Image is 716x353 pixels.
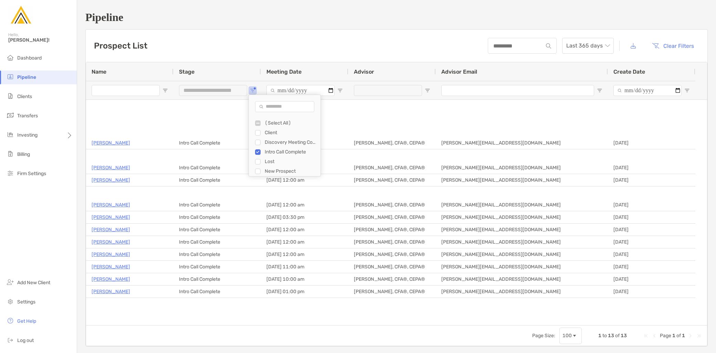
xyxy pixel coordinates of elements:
img: investing icon [6,130,14,139]
button: Open Filter Menu [162,88,168,93]
span: Add New Client [17,280,50,286]
button: Clear Filters [647,38,699,53]
div: Intro Call Complete [173,273,261,285]
div: [PERSON_NAME], CFA®, CEPA® [348,248,436,260]
span: Investing [17,132,38,138]
div: [PERSON_NAME][EMAIL_ADDRESS][DOMAIN_NAME] [436,224,608,236]
div: [PERSON_NAME], CFA®, CEPA® [348,199,436,211]
button: Open Filter Menu [250,88,255,93]
span: Name [92,68,106,75]
div: Intro Call Complete [173,248,261,260]
div: [DATE] [608,211,695,223]
span: Firm Settings [17,171,46,176]
div: [DATE] 03:30 pm [261,211,348,223]
span: Stage [179,68,194,75]
div: Intro Call Complete [173,286,261,298]
div: Intro Call Complete [173,224,261,236]
span: Meeting Date [266,68,302,75]
div: Intro Call Complete [173,261,261,273]
div: [DATE] [608,248,695,260]
a: [PERSON_NAME] [92,287,130,296]
div: [DATE] 12:00 am [261,199,348,211]
img: input icon [546,43,551,49]
div: 100 [562,333,572,339]
span: Pipeline [17,74,36,80]
h1: Pipeline [85,11,708,24]
div: [PERSON_NAME][EMAIL_ADDRESS][DOMAIN_NAME] [436,236,608,248]
div: Intro Call Complete [173,174,261,186]
div: [DATE] [608,261,695,273]
span: 13 [608,333,614,339]
span: Advisor [354,68,374,75]
a: [PERSON_NAME] [92,263,130,271]
div: [PERSON_NAME][EMAIL_ADDRESS][DOMAIN_NAME] [436,199,608,211]
span: Transfers [17,113,38,119]
div: [PERSON_NAME][EMAIL_ADDRESS][DOMAIN_NAME] [436,248,608,260]
p: [PERSON_NAME] [92,213,130,222]
input: Advisor Email Filter Input [441,85,594,96]
img: logout icon [6,336,14,344]
span: of [615,333,620,339]
img: transfers icon [6,111,14,119]
button: Open Filter Menu [597,88,602,93]
img: get-help icon [6,317,14,325]
div: [PERSON_NAME][EMAIL_ADDRESS][DOMAIN_NAME] [436,261,608,273]
span: Advisor Email [441,68,477,75]
img: pipeline icon [6,73,14,81]
span: Dashboard [17,55,42,61]
div: [DATE] [608,236,695,248]
div: [PERSON_NAME], CFA®, CEPA® [348,211,436,223]
div: [DATE] [608,137,695,149]
div: [PERSON_NAME], CFA®, CEPA® [348,286,436,298]
a: [PERSON_NAME] [92,139,130,147]
div: Column Filter [249,95,321,176]
div: Page Size: [532,333,555,339]
div: Intro Call Complete [173,211,261,223]
div: [PERSON_NAME][EMAIL_ADDRESS][DOMAIN_NAME] [436,137,608,149]
div: New Prospect [265,168,316,174]
p: [PERSON_NAME] [92,163,130,172]
div: [PERSON_NAME], CFA®, CEPA® [348,273,436,285]
div: [DATE] 12:00 am [261,248,348,260]
div: Last Page [696,333,702,339]
img: clients icon [6,92,14,100]
div: [DATE] [608,162,695,174]
img: dashboard icon [6,53,14,62]
button: Open Filter Menu [337,88,343,93]
div: [PERSON_NAME][EMAIL_ADDRESS][DOMAIN_NAME] [436,273,608,285]
div: [PERSON_NAME][EMAIL_ADDRESS][DOMAIN_NAME] [436,211,608,223]
div: Page Size [559,328,582,344]
div: [DATE] 11:00 am [261,261,348,273]
button: Open Filter Menu [684,88,690,93]
input: Meeting Date Filter Input [266,85,335,96]
span: Create Date [613,68,645,75]
a: [PERSON_NAME] [92,225,130,234]
a: [PERSON_NAME] [92,250,130,259]
a: [PERSON_NAME] [92,201,130,209]
span: 1 [672,333,675,339]
div: [DATE] 10:00 am [261,273,348,285]
span: Log out [17,338,34,343]
div: [DATE] 01:00 pm [261,286,348,298]
div: [DATE] [608,224,695,236]
div: Intro Call Complete [173,162,261,174]
img: settings icon [6,297,14,306]
div: [DATE] [608,286,695,298]
a: [PERSON_NAME] [92,275,130,284]
div: First Page [643,333,649,339]
span: to [602,333,607,339]
div: [DATE] [608,273,695,285]
div: [PERSON_NAME][EMAIL_ADDRESS][DOMAIN_NAME] [436,162,608,174]
a: [PERSON_NAME] [92,176,130,184]
span: 13 [621,333,627,339]
span: Settings [17,299,35,305]
span: [PERSON_NAME]! [8,37,73,43]
span: of [676,333,681,339]
div: [PERSON_NAME][EMAIL_ADDRESS][DOMAIN_NAME] [436,286,608,298]
div: Intro Call Complete [265,149,316,155]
